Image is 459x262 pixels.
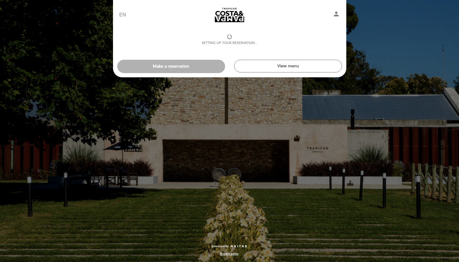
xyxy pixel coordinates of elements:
span: powered by [212,244,229,248]
a: powered by [212,244,248,248]
button: Make a reservation [117,60,225,73]
div: Setting up your reservation... [202,41,258,45]
a: Costa y Pampa [192,7,268,23]
img: MEITRE [230,245,248,248]
a: Privacy policy [220,252,239,256]
button: person [333,10,340,20]
button: View menu [234,60,342,72]
i: person [333,10,340,18]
